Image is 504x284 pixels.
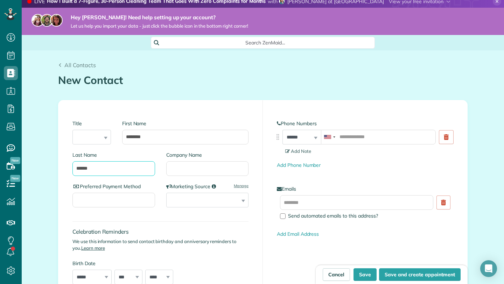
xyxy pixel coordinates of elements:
h1: New Contact [58,74,468,86]
div: United States: +1 [321,130,337,144]
label: Emails [277,185,453,192]
a: Add Phone Number [277,162,321,168]
span: Add Note [285,148,311,154]
h4: Celebration Reminders [72,229,248,235]
img: maria-72a9807cf96188c08ef61303f053569d2e2a8a1cde33d635c8a3ac13582a053d.jpg [31,14,44,27]
p: We use this information to send contact birthday and anniversary reminders to you. [72,238,248,251]
label: Last Name [72,151,155,158]
label: First Name [122,120,248,127]
span: Let us help you import your data - just click the bubble icon in the bottom right corner! [71,23,248,29]
a: Learn more [81,245,105,251]
label: Birth Date [72,260,190,267]
button: Save and create appointment [379,268,461,281]
span: New [10,175,20,182]
strong: Hey [PERSON_NAME]! Need help setting up your account? [71,14,248,21]
a: Manage [234,183,248,189]
label: Company Name [166,151,249,158]
span: All Contacts [64,62,96,69]
label: Marketing Source [166,183,249,190]
button: Save [353,268,377,281]
label: Preferred Payment Method [72,183,155,190]
img: drag_indicator-119b368615184ecde3eda3c64c821f6cf29d3e2b97b89ee44bc31753036683e5.png [274,133,281,141]
a: All Contacts [58,61,96,69]
span: New [10,157,20,164]
img: michelle-19f622bdf1676172e81f8f8fba1fb50e276960ebfe0243fe18214015130c80e4.jpg [50,14,63,27]
a: Cancel [323,268,350,281]
a: Add Email Address [277,231,319,237]
label: Title [72,120,111,127]
div: Open Intercom Messenger [480,260,497,277]
img: jorge-587dff0eeaa6aab1f244e6dc62b8924c3b6ad411094392a53c71c6c4a576187d.jpg [41,14,53,27]
span: Send automated emails to this address? [288,213,378,219]
label: Phone Numbers [277,120,453,127]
